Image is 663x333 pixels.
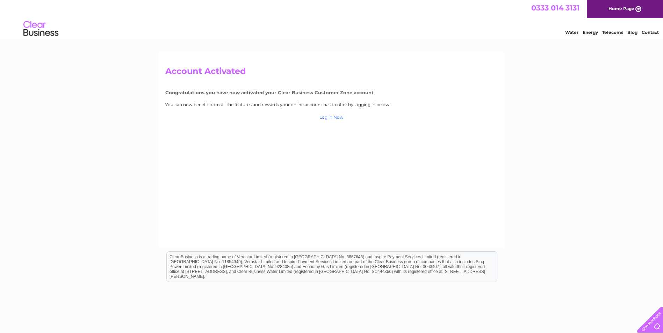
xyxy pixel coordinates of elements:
img: logo.png [23,18,59,39]
p: You can now benefit from all the features and rewards your online account has to offer by logging... [165,101,498,108]
a: Log in Now [319,114,344,120]
a: Water [565,30,578,35]
div: Clear Business is a trading name of Verastar Limited (registered in [GEOGRAPHIC_DATA] No. 3667643... [167,4,497,34]
a: Contact [642,30,659,35]
h2: Account Activated [165,66,498,80]
a: Blog [627,30,637,35]
a: Energy [583,30,598,35]
a: 0333 014 3131 [531,3,579,12]
h4: Congratulations you have now activated your Clear Business Customer Zone account [165,90,498,95]
a: Telecoms [602,30,623,35]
